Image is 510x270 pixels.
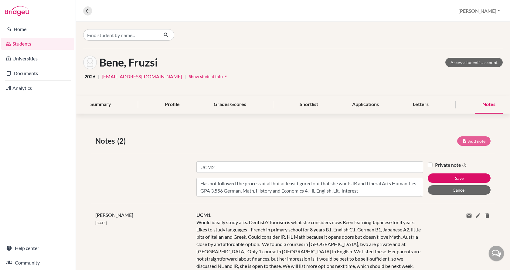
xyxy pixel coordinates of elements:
span: Show student info [189,74,223,79]
div: Summary [83,96,118,114]
span: | [185,73,186,80]
a: Universities [1,53,74,65]
img: Fruzsi Bene's avatar [83,56,97,69]
a: Access student's account [445,58,503,67]
div: Profile [158,96,187,114]
h1: Bene, Fruzsi [99,56,158,69]
span: [PERSON_NAME] [95,212,133,218]
div: Applications [345,96,386,114]
a: Community [1,257,74,269]
div: Grades/Scores [206,96,253,114]
button: Cancel [428,185,491,195]
span: | [98,73,99,80]
div: Shortlist [292,96,325,114]
a: Students [1,38,74,50]
span: (2) [117,135,128,146]
input: Find student by name... [83,29,158,41]
a: Documents [1,67,74,79]
a: Analytics [1,82,74,94]
a: [EMAIL_ADDRESS][DOMAIN_NAME] [102,73,182,80]
span: Notes [95,135,117,146]
button: Save [428,173,491,183]
span: UCM1 [196,212,211,218]
label: Private note [435,161,467,169]
button: [PERSON_NAME] [456,5,503,17]
input: Note title (required) [196,161,423,173]
a: Help center [1,242,74,254]
span: 2026 [84,73,95,80]
img: Bridge-U [5,6,29,16]
i: arrow_drop_down [223,73,229,79]
button: Show student infoarrow_drop_down [189,72,229,81]
div: Notes [475,96,503,114]
div: Letters [406,96,436,114]
button: Add note [457,136,491,146]
a: Home [1,23,74,35]
span: [DATE] [95,220,107,225]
